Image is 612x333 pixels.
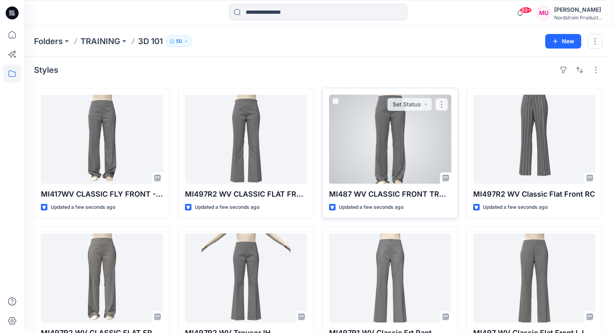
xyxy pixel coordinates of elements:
[166,36,192,47] button: 50
[176,37,182,46] p: 50
[329,95,451,184] a: MI487 WV CLASSIC FRONT TROUSER MU
[473,189,595,200] p: MI497R2 WV Classic Flat Front RC
[185,95,307,184] a: MI497R2 WV CLASSIC FLAT FRONT FW
[473,233,595,322] a: MI497 WV Classic Flat Front LJ
[185,189,307,200] p: MI497R2 WV CLASSIC FLAT FRONT FW
[41,95,163,184] a: MI417WV CLASSIC FLY FRONT - KW
[554,15,602,21] div: Nordstrom Product...
[51,203,115,212] p: Updated a few seconds ago
[81,36,120,47] a: TRAINING
[41,233,163,322] a: MI497R2 WV CLASSIC FLAT FRONT RV
[554,5,602,15] div: [PERSON_NAME]
[329,233,451,322] a: MI497R1 WV Classic Frt Pant
[329,189,451,200] p: MI487 WV CLASSIC FRONT TROUSER MU
[339,203,404,212] p: Updated a few seconds ago
[34,65,58,75] h4: Styles
[483,203,548,212] p: Updated a few seconds ago
[34,36,63,47] a: Folders
[138,36,163,47] p: 3D 101
[545,34,581,49] button: New
[185,233,307,322] a: MI497R2 WV Trouser IH
[520,7,532,13] span: 99+
[536,6,551,20] div: MU
[41,189,163,200] p: MI417WV CLASSIC FLY FRONT - KW
[473,95,595,184] a: MI497R2 WV Classic Flat Front RC
[195,203,259,212] p: Updated a few seconds ago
